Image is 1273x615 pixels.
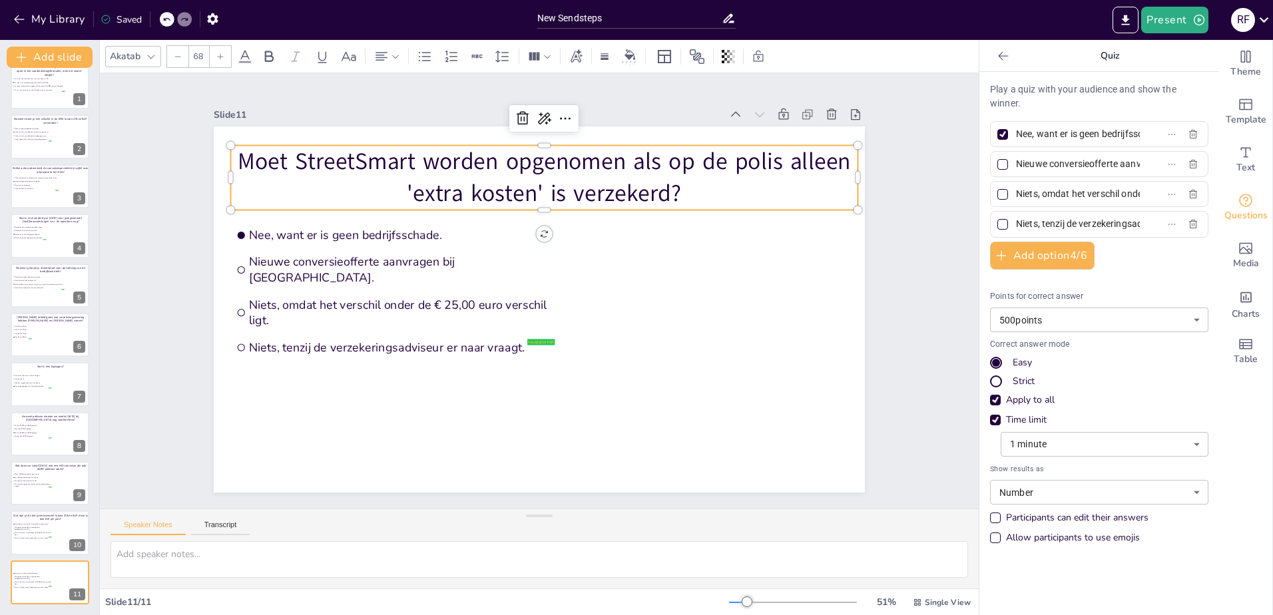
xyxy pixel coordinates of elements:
span: Het is niet relevant bij de conversie voor Agro en HID. [14,78,65,80]
span: Template [1226,112,1266,127]
div: Slide 11 [214,108,721,121]
span: Van 61 t/m 65 jaar. [15,336,31,338]
p: Wanneer moet je een verschil in de BTW tussen ZIB en BCP vermelden? [13,116,89,124]
span: Het wordt automatisch aangepast bij de conversie in ZIB en gaat altijd goed [14,85,65,87]
span: Nieuwe conversieofferte aanvragen bij [GEOGRAPHIC_DATA]. [15,576,51,580]
span: StreetSmart toont altijd alle activiteiten. [15,276,64,278]
input: Option 4 [1016,214,1140,234]
button: Export to PowerPoint [1113,7,1139,33]
button: Present [1141,7,1208,33]
span: Niets, omdat het verschil onder de € 25,00 euro verschil ligt. [15,531,51,535]
div: Strict [990,375,1208,388]
div: Change the overall theme [1219,40,1272,88]
button: Add option4/6 [990,242,1095,270]
div: Column Count [525,46,555,67]
span: Niets, omdat het verschil onder de € 25,00 euro verschil ligt. [249,297,551,329]
span: Het is te veel werk om steeds het eigen risico te vermelden. [14,89,65,91]
div: Apply to all [990,393,1208,407]
span: Alleen als het verschil bij de bedrijfsgegevens zit. [15,134,51,136]
span: Single View [925,597,971,608]
div: Saved [101,13,142,26]
p: Hoeveel polissen moeten we medio [DATE] bij [GEOGRAPHIC_DATA] nog voorbereiden? [13,414,89,422]
p: Wat doe je als het premieverschil tussen ZIB en BCP meer is dan €10 per jaar? [13,513,89,521]
div: Akatab [107,47,143,65]
div: 8 [73,440,85,452]
div: Slide 11 / 11 [105,596,729,608]
span: Position [689,49,705,65]
span: Ze worden automatisch verzekerd. [15,230,45,232]
div: Easy [1013,356,1032,369]
div: Add a table [1219,327,1272,375]
span: Niets, tenzij de verzekeringsadviseur er naar vraagt. [15,586,51,588]
span: Het staat al in het blauwe gedeelte en/of in het PVO. [14,82,65,84]
span: Onze AGRO-medewerker pakt ze op. [15,473,51,475]
div: [PERSON_NAME] arbeidsjaren aan verzekeringservaring hebben [PERSON_NAME] en [PERSON_NAME] samen?f... [11,313,89,357]
span: Theme [1230,65,1261,79]
span: Niets, tenzij de verzekeringsadviseur er naar vraagt. [249,339,551,355]
span: StreetSmart is leidend boven KvK. [15,280,64,282]
p: Wanneer gebruik je StreetSmart voor de toetsing van de bedrijfsactiviteit? [13,266,89,274]
div: Number [990,480,1208,505]
div: Easy [990,356,1208,369]
span: Geen actie ondernemen. [15,184,58,186]
span: StreetSmart toont geen relevante informatie. [15,287,64,289]
span: De verzekeringsadviseur beslist wie de voorbereiding oppakt. [15,483,51,487]
div: Layout [654,46,675,67]
p: Points for correct answer [990,291,1208,303]
span: Van 66 t/m 70 jaar. [15,333,31,335]
div: Strict [1013,375,1035,388]
p: Wat is een kipwagen? [13,365,89,369]
div: 9 [11,461,89,505]
span: Charts [1232,307,1260,321]
div: 1 [73,93,85,105]
span: Een aanhangwagen met kantelbare laadbak. [15,386,51,388]
span: Tussen 27.500 en 32.500 polissen. [15,424,51,426]
span: Niets, tenzij de verzekeringsadviseur er naar vraagt. [15,536,51,538]
button: Transcript [191,520,250,535]
div: 1 minute [1001,432,1208,457]
div: Add ready made slides [1219,88,1272,136]
div: Add charts and graphs [1219,280,1272,327]
div: Time limit [990,413,1208,427]
div: Participants can edit their answers [990,511,1148,524]
div: Allow participants to use emojis [1006,531,1140,544]
p: Correct answer mode [990,339,1208,351]
div: 4 [73,242,85,254]
p: Welke actie onderneemt de conversiespecialist bij twijfel over informatie in het PVO? [13,166,89,174]
span: Mobiele vergaderplek voor in de bouw. [15,382,51,384]
span: Questions [1224,208,1268,223]
span: Van 50 t/m 60 jaar. [15,325,31,327]
div: 51 % [870,596,902,608]
span: Nee, want er is geen bedrijfsschade. [15,572,51,574]
div: Participants can edit their answers [1006,511,1148,524]
span: Alles controleren en corrigeren net zo lang je het gevonden hebt. [15,176,58,178]
span: Vermelden in het tabblad 'verschillen en aannames'. [15,523,51,525]
div: 10 [69,539,85,551]
div: Apply to all [1006,393,1055,407]
span: Media [1233,256,1259,271]
p: Wat is er veranderd per [DATE] voor geregistreerde (land)bouwvoertuigen t.a.v. de openbare weg? [13,216,89,224]
span: Een foodtruck. [15,378,51,380]
p: Quiz [1014,40,1206,72]
span: Show results as [990,463,1208,475]
span: Niets, omdat het verschil onder de € 25,00 euro verschil ligt. [15,581,51,585]
input: Option 1 [1016,124,1140,144]
div: Wat is er veranderd per [DATE] voor geregistreerde (land)bouwvoertuigen t.a.v. de openbare weg?fa... [11,214,89,258]
div: 1 [11,65,89,109]
button: Add slide [7,47,93,68]
button: Speaker Notes [111,520,186,535]
span: Altijd, ongeacht het object en de bedrijfsgegevens. [15,138,51,140]
div: R F [1231,8,1255,32]
span: Text [1236,160,1255,175]
p: Wat doen we vanaf [DATE] met een HID-conversie die ook AGRO-polissen raken? [13,463,89,471]
div: Wanneer moet je een verschil in de BTW tussen ZIB en BCP vermelden?false|editorNooit, tenzij gevr... [11,114,89,158]
div: 11 [11,560,89,604]
span: Nieuwe conversieofferte aanvragen bij [GEOGRAPHIC_DATA]. [15,526,51,530]
button: My Library [10,9,91,30]
span: Een trailer voor het vervoer van kippen. [15,375,51,377]
button: R F [1231,7,1255,33]
span: In StreetSmart zie je soms of er sprake is van meerdere/andere activiteiten [15,283,64,285]
span: Ze moeten een kentekenplaat hebben. [15,234,45,236]
p: Moet StreetSmart worden opgenomen als op de polis alleen 'extra kosten' is verzekerd? [231,145,858,210]
div: 3 [73,192,85,204]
